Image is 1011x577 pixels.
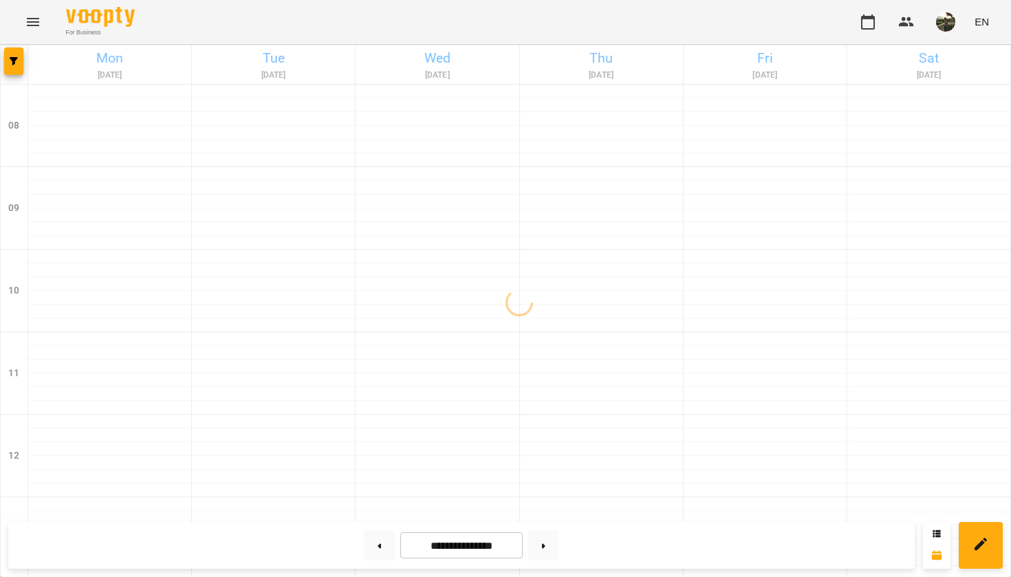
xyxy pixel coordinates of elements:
[8,118,19,133] h6: 08
[975,14,989,29] span: EN
[849,47,1008,69] h6: Sat
[969,9,994,34] button: EN
[194,69,353,82] h6: [DATE]
[686,47,845,69] h6: Fri
[8,448,19,464] h6: 12
[8,201,19,216] h6: 09
[686,69,845,82] h6: [DATE]
[30,69,189,82] h6: [DATE]
[8,283,19,298] h6: 10
[849,69,1008,82] h6: [DATE]
[522,47,681,69] h6: Thu
[522,69,681,82] h6: [DATE]
[358,47,517,69] h6: Wed
[17,6,50,39] button: Menu
[936,12,955,32] img: fc74d0d351520a79a6ede42b0c388ebb.jpeg
[66,28,135,37] span: For Business
[358,69,517,82] h6: [DATE]
[30,47,189,69] h6: Mon
[66,7,135,27] img: Voopty Logo
[194,47,353,69] h6: Tue
[8,366,19,381] h6: 11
